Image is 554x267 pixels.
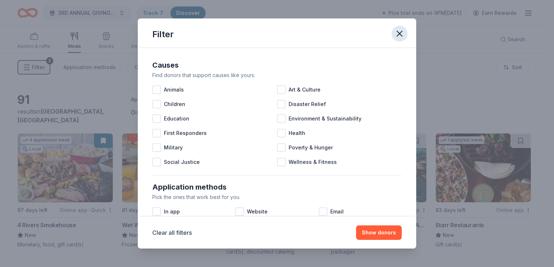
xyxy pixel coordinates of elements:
span: Children [164,100,185,109]
span: Art & Culture [289,85,321,94]
span: Wellness & Fitness [289,158,337,166]
span: Poverty & Hunger [289,143,333,152]
button: Clear all filters [152,228,192,237]
div: Application methods [152,181,402,193]
button: Show donors [356,225,402,240]
span: Email [330,207,344,216]
span: Social Justice [164,158,200,166]
span: Education [164,114,189,123]
div: Find donors that support causes like yours. [152,71,402,80]
div: Pick the ones that work best for you. [152,193,402,202]
span: Military [164,143,183,152]
div: Causes [152,59,402,71]
span: In app [164,207,180,216]
span: First Responders [164,129,207,137]
span: Website [247,207,268,216]
span: Environment & Sustainability [289,114,361,123]
span: Disaster Relief [289,100,326,109]
span: Health [289,129,305,137]
span: Animals [164,85,184,94]
div: Filter [152,29,174,40]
